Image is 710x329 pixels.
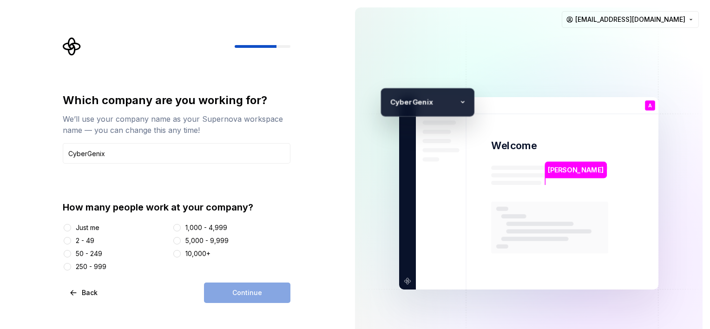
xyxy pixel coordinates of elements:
div: Which company are you working for? [63,93,290,108]
p: C [385,96,395,108]
div: 50 - 249 [76,249,102,258]
input: Company name [63,143,290,164]
button: [EMAIL_ADDRESS][DOMAIN_NAME] [562,11,699,28]
span: [EMAIL_ADDRESS][DOMAIN_NAME] [575,15,685,24]
p: A [648,103,652,108]
span: Back [82,288,98,297]
p: Welcome [491,139,537,152]
div: We’ll use your company name as your Supernova workspace name — you can change this any time! [63,113,290,136]
button: Back [63,283,105,303]
p: yberGenix [395,96,456,108]
svg: Supernova Logo [63,37,81,56]
p: [PERSON_NAME] [548,165,604,175]
div: 1,000 - 4,999 [185,223,227,232]
div: 250 - 999 [76,262,106,271]
div: 10,000+ [185,249,210,258]
div: 2 - 49 [76,236,94,245]
div: Just me [76,223,99,232]
div: 5,000 - 9,999 [185,236,229,245]
div: How many people work at your company? [63,201,290,214]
